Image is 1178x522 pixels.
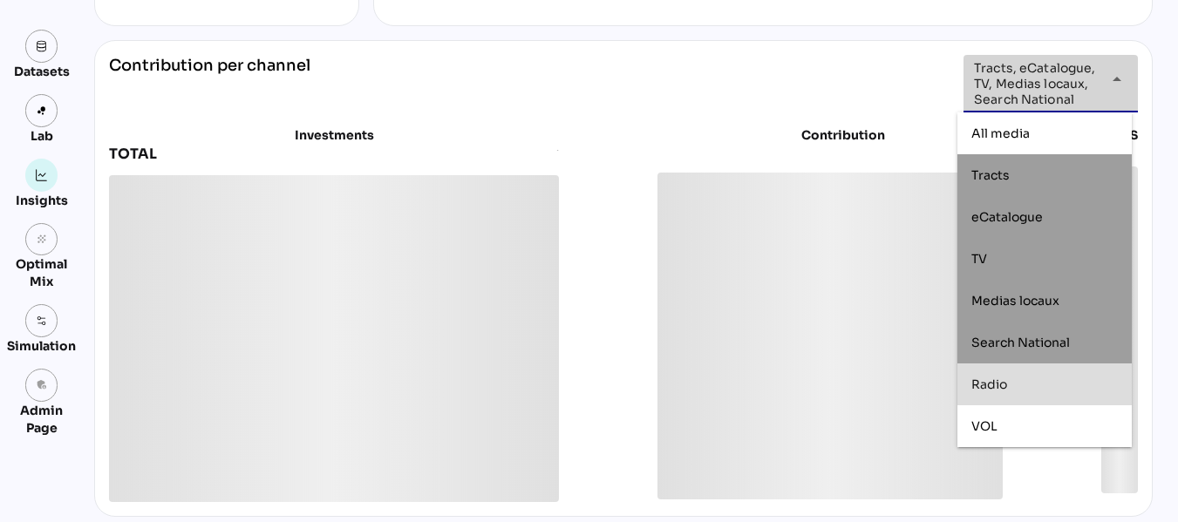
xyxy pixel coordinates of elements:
div: Insights [16,192,68,209]
span: TV [971,251,987,267]
div: Investments [109,126,559,144]
img: lab.svg [36,105,48,117]
span: Search National [971,335,1070,350]
div: Admin Page [7,402,76,437]
img: graph.svg [36,169,48,181]
div: Datasets [14,63,70,80]
span: Tracts [971,167,1010,183]
div: Contribution per channel [109,55,310,112]
span: Tracts, eCatalogue, TV, Medias locaux, Search National [974,60,1096,107]
div: Lab [23,127,61,145]
img: data.svg [36,40,48,52]
span: Radio [971,376,1007,392]
div: Optimal Mix [7,255,76,290]
span: Medias locaux [971,293,1059,308]
div: Contribution [701,126,985,144]
span: eCatalogue [971,209,1043,225]
span: All media [971,125,1030,141]
span: VOL [971,418,998,434]
div: TOTAL [109,144,547,165]
div: Simulation [7,337,76,355]
i: arrow_drop_down [1107,69,1127,90]
i: admin_panel_settings [36,379,48,391]
i: grain [36,234,48,246]
img: settings.svg [36,315,48,327]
